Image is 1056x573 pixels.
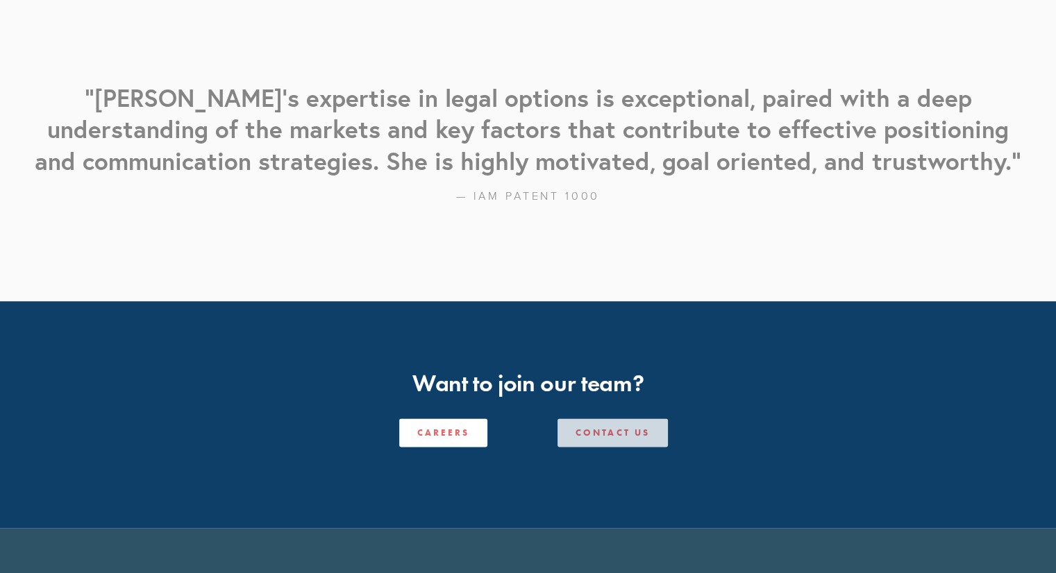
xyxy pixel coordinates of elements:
[399,418,488,447] a: Careers
[1012,145,1021,177] span: ”
[85,82,94,114] span: “
[32,177,1025,209] figcaption: — IAM Patent 1000
[558,418,668,447] a: Contact Us
[32,370,1025,395] h2: Want to join our team?
[32,83,1025,178] blockquote: [PERSON_NAME]’s expertise in legal options is exceptional, paired with a deep understanding of th...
